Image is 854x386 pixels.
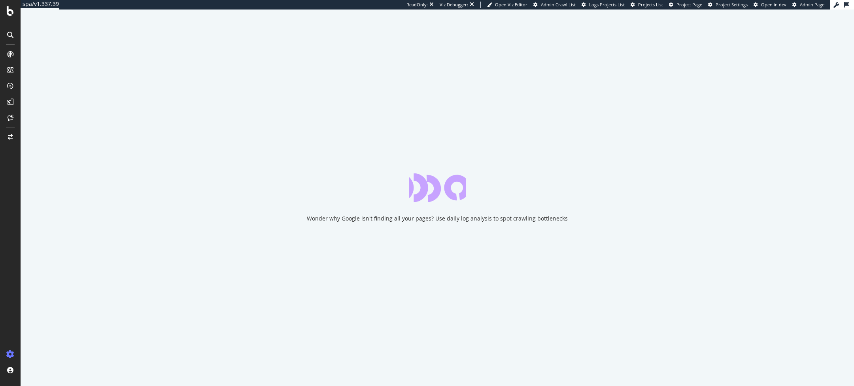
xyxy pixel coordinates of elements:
div: Viz Debugger: [440,2,468,8]
a: Project Settings [708,2,748,8]
span: Logs Projects List [589,2,625,8]
a: Open in dev [754,2,786,8]
a: Projects List [631,2,663,8]
span: Open in dev [761,2,786,8]
span: Admin Page [800,2,824,8]
a: Admin Page [792,2,824,8]
div: Wonder why Google isn't finding all your pages? Use daily log analysis to spot crawling bottlenecks [307,215,568,222]
span: Open Viz Editor [495,2,527,8]
div: animation [409,173,466,202]
a: Project Page [669,2,702,8]
a: Admin Crawl List [533,2,576,8]
a: Open Viz Editor [487,2,527,8]
div: ReadOnly: [406,2,428,8]
span: Project Settings [716,2,748,8]
span: Project Page [676,2,702,8]
a: Logs Projects List [582,2,625,8]
span: Projects List [638,2,663,8]
span: Admin Crawl List [541,2,576,8]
